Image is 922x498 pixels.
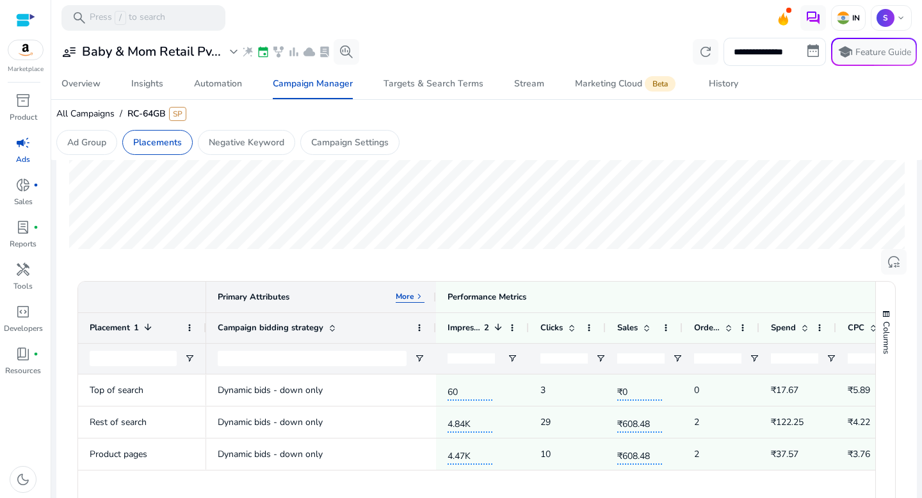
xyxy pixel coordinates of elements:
[771,409,804,435] p: ₹122.25
[15,346,31,362] span: book_4
[90,384,143,396] span: Top of search
[67,136,106,149] p: Ad Group
[8,40,43,60] img: amazon.svg
[855,46,911,59] p: Feature Guide
[448,443,492,465] span: 4.47K
[831,38,917,66] button: schoolFeature Guide
[303,45,316,58] span: cloud
[257,45,270,58] span: event
[5,365,41,376] p: Resources
[771,441,798,467] p: ₹37.57
[617,379,662,401] span: ₹0
[672,353,683,364] button: Open Filter Menu
[693,39,718,65] button: refresh
[771,322,796,333] span: Spend
[575,79,678,89] div: Marketing Cloud
[15,135,31,150] span: campaign
[130,322,139,333] span: 1
[507,353,517,364] button: Open Filter Menu
[540,322,563,333] span: Clicks
[318,45,331,58] span: lab_profile
[4,323,43,334] p: Developers
[226,44,241,60] span: expand_more
[694,322,720,333] span: Orders
[218,448,323,460] span: Dynamic bids - down only
[414,291,425,301] span: keyboard_arrow_right
[15,220,31,235] span: lab_profile
[10,111,37,123] p: Product
[384,79,483,88] div: Targets & Search Terms
[90,448,147,460] span: Product pages
[33,182,38,188] span: fiber_manual_record
[273,79,353,88] div: Campaign Manager
[218,416,323,428] span: Dynamic bids - down only
[115,11,126,25] span: /
[287,45,300,58] span: bar_chart
[694,441,699,467] p: 2
[218,384,323,396] span: Dynamic bids - down only
[880,321,892,354] span: Columns
[33,351,38,357] span: fiber_manual_record
[16,154,30,165] p: Ads
[90,322,130,333] span: Placement
[848,322,864,333] span: CPC
[645,76,675,92] span: Beta
[209,136,284,149] p: Negative Keyword
[184,353,195,364] button: Open Filter Menu
[896,13,906,23] span: keyboard_arrow_down
[90,416,147,428] span: Rest of search
[14,196,33,207] p: Sales
[448,411,492,433] span: 4.84K
[617,322,638,333] span: Sales
[61,79,101,88] div: Overview
[848,441,870,467] p: ₹3.76
[15,472,31,487] span: dark_mode
[617,443,662,465] span: ₹608.48
[837,12,850,24] img: in.svg
[15,177,31,193] span: donut_small
[826,353,836,364] button: Open Filter Menu
[881,249,907,275] button: reset_settings
[90,11,165,25] p: Press to search
[749,353,759,364] button: Open Filter Menu
[540,441,551,467] p: 10
[617,411,662,433] span: ₹608.48
[877,9,894,27] p: S
[8,65,44,74] p: Marketplace
[82,44,221,60] h3: Baby & Mom Retail Pv...
[131,79,163,88] div: Insights
[837,44,853,60] span: school
[13,280,33,292] p: Tools
[72,10,87,26] span: search
[848,377,870,403] p: ₹5.89
[334,39,359,65] button: search_insights
[540,409,551,435] p: 29
[771,377,798,403] p: ₹17.67
[848,409,870,435] p: ₹4.22
[33,225,38,230] span: fiber_manual_record
[448,379,492,401] span: 60
[694,409,699,435] p: 2
[480,322,489,333] span: 2
[218,351,407,366] input: Campaign bidding strategy Filter Input
[241,45,254,58] span: wand_stars
[448,322,480,333] span: Impressions
[540,377,546,403] p: 3
[414,353,425,364] button: Open Filter Menu
[56,108,115,120] span: All Campaigns
[218,291,289,303] div: Primary Attributes
[61,44,77,60] span: user_attributes
[886,254,902,269] span: reset_settings
[15,262,31,277] span: handyman
[698,44,713,60] span: refresh
[133,136,182,149] p: Placements
[850,13,860,23] p: IN
[339,44,354,60] span: search_insights
[218,322,323,333] span: Campaign bidding strategy
[15,93,31,108] span: inventory_2
[448,291,526,303] div: Performance Metrics
[709,79,738,88] div: History
[595,353,606,364] button: Open Filter Menu
[194,79,242,88] div: Automation
[514,79,544,88] div: Stream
